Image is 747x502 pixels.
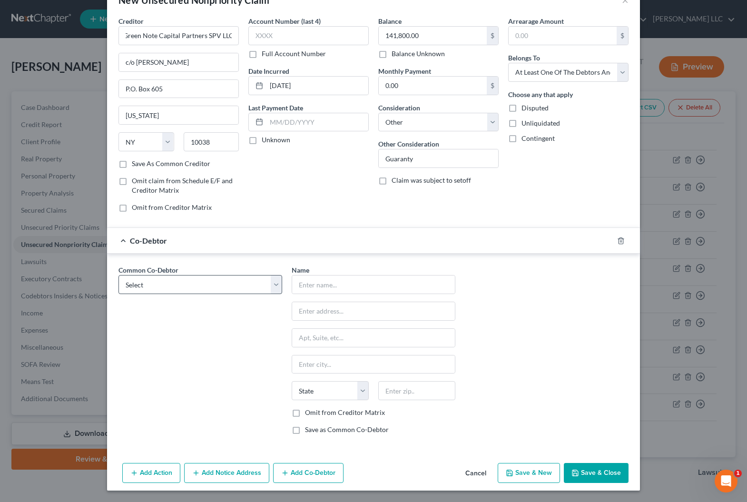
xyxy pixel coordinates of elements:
[521,104,549,112] span: Disputed
[521,134,555,142] span: Contingent
[734,470,742,477] span: 1
[248,26,369,45] input: XXXX
[248,16,321,26] label: Account Number (last 4)
[487,27,498,45] div: $
[378,139,439,149] label: Other Consideration
[184,463,269,483] button: Add Notice Address
[292,276,455,294] input: Enter name...
[248,66,289,76] label: Date Incurred
[508,16,564,26] label: Arrearage Amount
[392,176,471,184] span: Claim was subject to setoff
[132,159,210,168] label: Save As Common Creditor
[248,103,303,113] label: Last Payment Date
[498,463,560,483] button: Save & New
[292,329,455,347] input: Apt, Suite, etc...
[130,236,167,245] span: Co-Debtor
[379,149,498,167] input: Specify...
[509,27,617,45] input: 0.00
[132,203,212,211] span: Omit from Creditor Matrix
[292,266,309,274] span: Name
[292,355,455,374] input: Enter city...
[378,381,455,400] input: Enter zip..
[715,470,737,492] iframe: Intercom live chat
[617,27,628,45] div: $
[508,89,573,99] label: Choose any that apply
[378,66,431,76] label: Monthly Payment
[184,132,239,151] input: Enter zip...
[118,17,144,25] span: Creditor
[305,408,385,417] label: Omit from Creditor Matrix
[118,26,239,45] input: Search creditor by name...
[118,265,178,275] label: Common Co-Debtor
[262,135,290,145] label: Unknown
[119,80,238,98] input: Apt, Suite, etc...
[292,302,455,320] input: Enter address...
[379,77,487,95] input: 0.00
[266,77,368,95] input: MM/DD/YYYY
[378,103,420,113] label: Consideration
[521,119,560,127] span: Unliquidated
[564,463,629,483] button: Save & Close
[262,49,326,59] label: Full Account Number
[119,106,238,124] input: Enter city...
[273,463,344,483] button: Add Co-Debtor
[378,16,402,26] label: Balance
[122,463,180,483] button: Add Action
[508,54,540,62] span: Belongs To
[392,49,445,59] label: Balance Unknown
[266,113,368,131] input: MM/DD/YYYY
[487,77,498,95] div: $
[132,177,233,194] span: Omit claim from Schedule E/F and Creditor Matrix
[119,53,238,71] input: Enter address...
[379,27,487,45] input: 0.00
[305,425,389,434] label: Save as Common Co-Debtor
[458,464,494,483] button: Cancel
